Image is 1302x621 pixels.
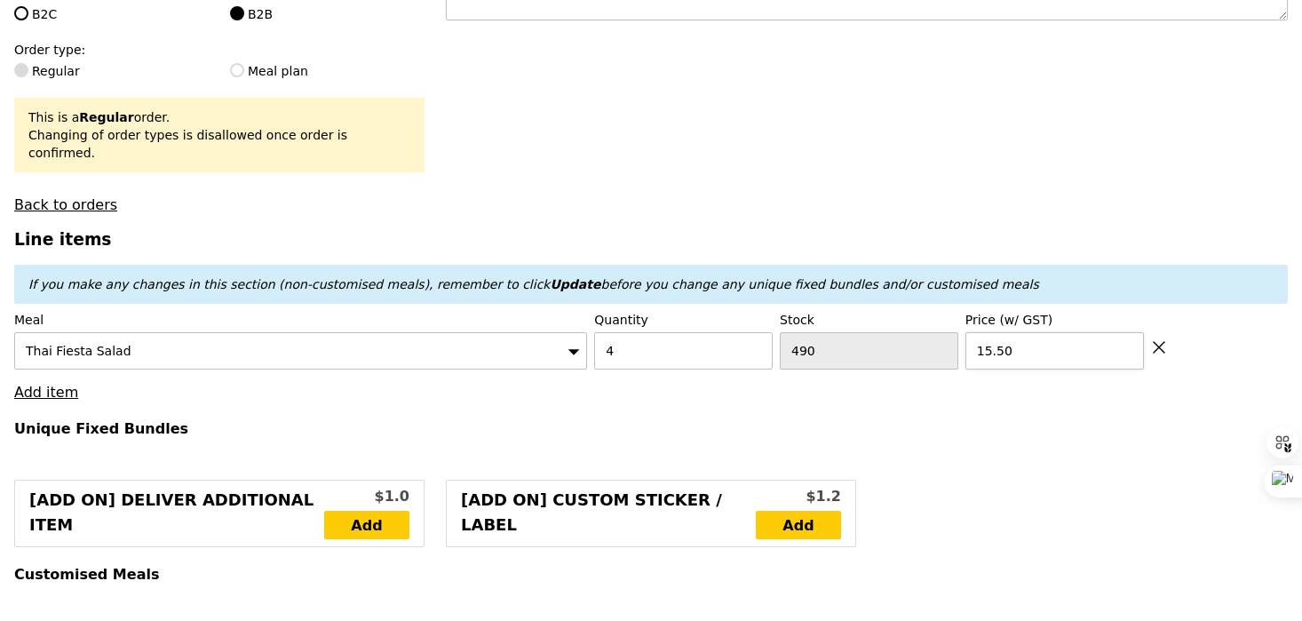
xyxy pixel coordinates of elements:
[14,6,28,20] input: B2C
[230,5,425,23] label: B2B
[324,511,409,539] a: Add
[14,5,209,23] label: B2C
[324,486,409,507] div: $1.0
[550,277,600,291] b: Update
[230,6,244,20] input: B2B
[29,488,324,539] div: [Add on] Deliver Additional Item
[28,277,1039,291] em: If you make any changes in this section (non-customised meals), remember to click before you chan...
[14,566,1288,583] h4: Customised Meals
[461,488,756,539] div: [Add on] Custom Sticker / Label
[14,311,587,329] label: Meal
[14,196,117,213] a: Back to orders
[14,62,209,80] label: Regular
[26,344,131,358] span: Thai Fiesta Salad
[230,63,244,77] input: Meal plan
[780,311,958,329] label: Stock
[79,110,133,124] b: Regular
[756,511,841,539] a: Add
[14,230,1288,249] h3: Line items
[28,108,410,162] div: This is a order. Changing of order types is disallowed once order is confirmed.
[14,384,78,401] a: Add item
[14,420,1288,437] h4: Unique Fixed Bundles
[230,62,425,80] label: Meal plan
[14,63,28,77] input: Regular
[14,41,425,59] label: Order type:
[756,486,841,507] div: $1.2
[594,311,773,329] label: Quantity
[965,311,1144,329] label: Price (w/ GST)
